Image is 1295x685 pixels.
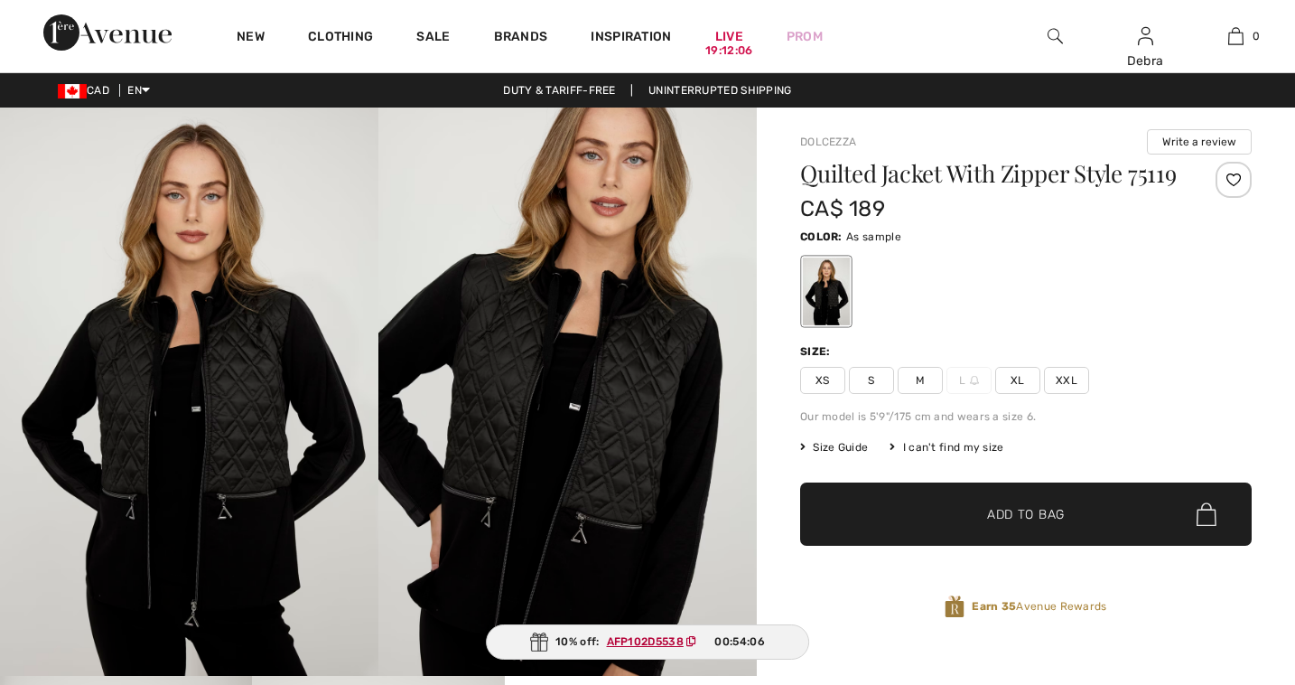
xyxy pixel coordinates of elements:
span: Add to Bag [987,505,1065,524]
div: As sample [803,258,850,325]
img: search the website [1048,25,1063,47]
button: Write a review [1147,129,1252,155]
span: XS [800,367,845,394]
a: Brands [494,29,548,48]
span: Inspiration [591,29,671,48]
div: Our model is 5'9"/175 cm and wears a size 6. [800,408,1252,425]
img: My Bag [1228,25,1244,47]
span: Color: [800,230,843,243]
span: XXL [1044,367,1089,394]
strong: Earn 35 [972,600,1016,613]
span: L [946,367,992,394]
img: ring-m.svg [970,376,979,385]
a: Clothing [308,29,373,48]
span: EN [127,84,150,97]
img: 1ère Avenue [43,14,172,51]
span: M [898,367,943,394]
div: Debra [1101,52,1189,70]
span: CA$ 189 [800,196,885,221]
a: New [237,29,265,48]
span: XL [995,367,1040,394]
span: Avenue Rewards [972,598,1106,615]
a: 0 [1191,25,1280,47]
div: 10% off: [486,624,809,660]
span: 0 [1253,28,1260,44]
img: Avenue Rewards [945,595,964,619]
a: Dolcezza [800,136,856,148]
span: S [849,367,894,394]
a: Sign In [1138,27,1153,44]
img: Gift.svg [530,633,548,652]
ins: AFP102D5538 [607,635,684,648]
span: As sample [846,230,901,243]
div: 19:12:06 [705,42,752,60]
img: Quilted Jacket with Zipper Style 75119. 2 [378,108,757,676]
h1: Quilted Jacket With Zipper Style 75119 [800,162,1177,185]
span: 00:54:06 [714,633,764,650]
a: Sale [416,29,450,48]
button: Add to Bag [800,483,1252,546]
span: Size Guide [800,439,868,455]
a: Prom [787,27,823,46]
img: My Info [1138,25,1153,47]
div: Size: [800,343,834,360]
img: Bag.svg [1197,502,1216,526]
div: I can't find my size [890,439,1003,455]
a: Live19:12:06 [715,27,743,46]
span: CAD [58,84,116,97]
img: Canadian Dollar [58,84,87,99]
